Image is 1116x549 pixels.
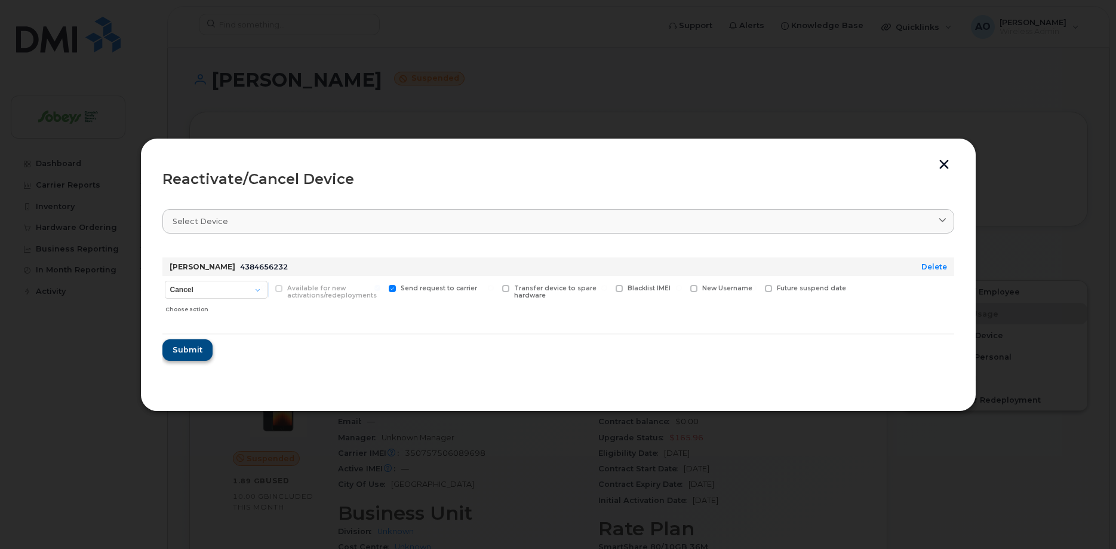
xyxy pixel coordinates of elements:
input: Transfer device to spare hardware [488,285,494,291]
div: Choose action [165,300,267,314]
span: Select device [173,216,228,227]
input: Future suspend date [751,285,757,291]
span: 4384656232 [240,262,288,271]
span: Transfer device to spare hardware [514,284,597,300]
input: Available for new activations/redeployments [261,285,267,291]
span: New Username [702,284,752,292]
span: Available for new activations/redeployments [287,284,377,300]
span: Blacklist IMEI [628,284,671,292]
a: Delete [921,262,947,271]
span: Submit [173,344,202,355]
span: Send request to carrier [401,284,477,292]
strong: [PERSON_NAME] [170,262,235,271]
span: Future suspend date [777,284,846,292]
a: Select device [162,209,954,234]
button: Submit [162,339,213,361]
div: Reactivate/Cancel Device [162,172,954,186]
input: Blacklist IMEI [601,285,607,291]
input: Send request to carrier [374,285,380,291]
input: New Username [676,285,682,291]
